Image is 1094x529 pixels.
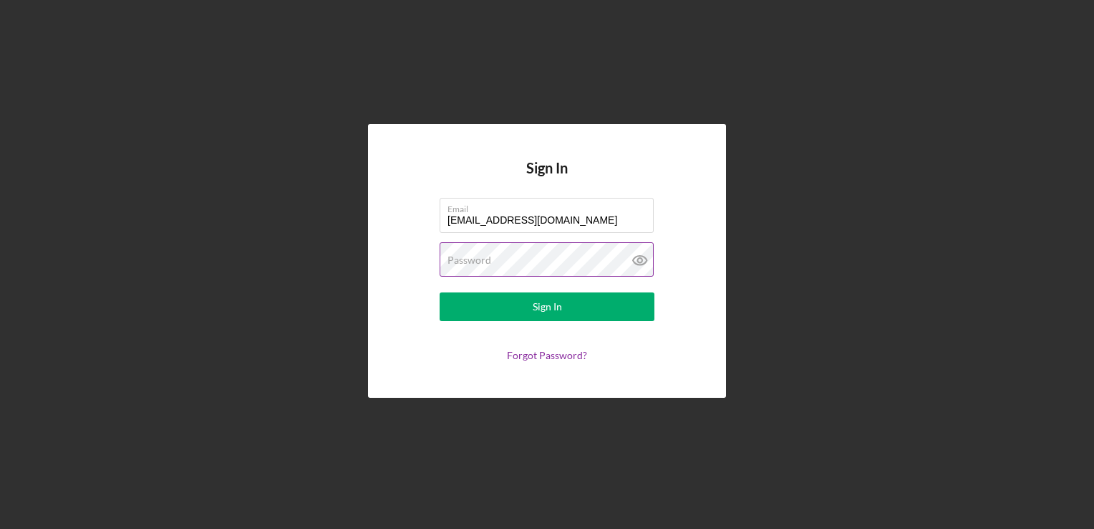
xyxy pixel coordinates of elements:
[507,349,587,361] a: Forgot Password?
[526,160,568,198] h4: Sign In
[447,199,654,214] label: Email
[447,254,491,266] label: Password
[533,292,562,321] div: Sign In
[440,292,654,321] button: Sign In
